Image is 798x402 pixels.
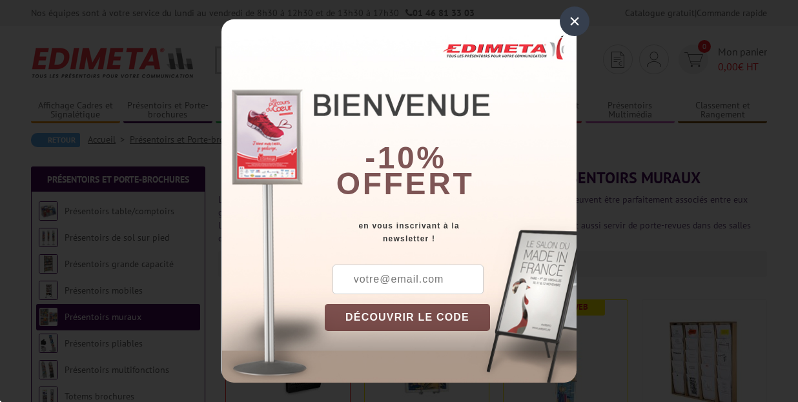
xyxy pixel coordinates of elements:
[325,304,490,331] button: DÉCOUVRIR LE CODE
[336,166,475,201] font: offert
[365,141,446,175] b: -10%
[560,6,589,36] div: ×
[325,219,577,245] div: en vous inscrivant à la newsletter !
[332,265,484,294] input: votre@email.com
